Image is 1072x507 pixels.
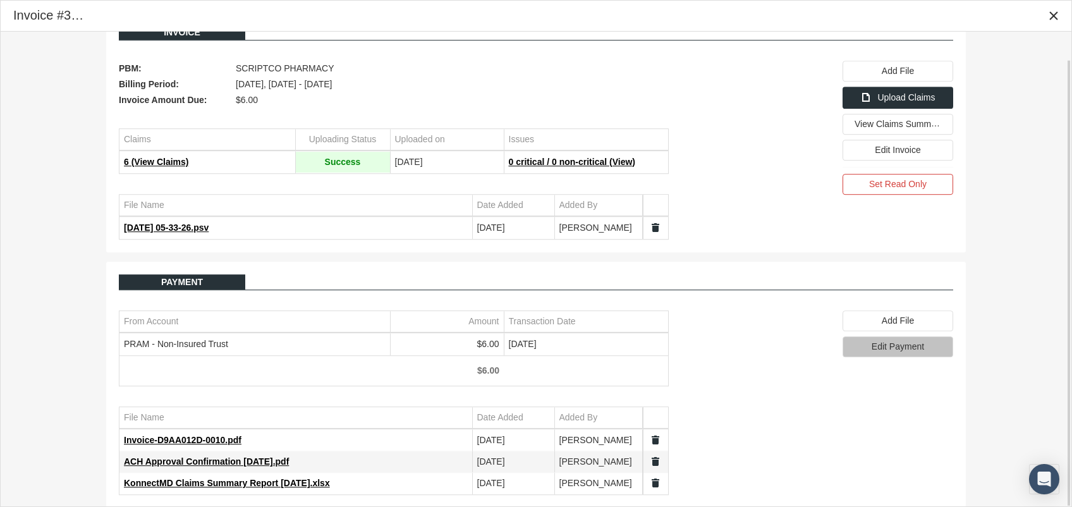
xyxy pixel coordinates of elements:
[472,407,554,429] td: Column Date Added
[119,194,669,240] div: Data grid
[509,315,576,327] div: Transaction Date
[472,217,554,239] td: [DATE]
[650,434,661,446] a: Split
[843,114,953,135] div: View Claims Summary
[13,7,85,24] div: Invoice #301
[390,129,504,150] td: Column Uploaded on
[843,87,953,109] div: Upload Claims
[119,128,669,174] div: Data grid
[390,152,504,173] td: [DATE]
[472,451,554,473] td: [DATE]
[236,61,334,76] span: SCRIPTCO PHARMACY
[504,129,668,150] td: Column Issues
[1042,4,1065,27] div: Close
[295,129,390,150] td: Column Uploading Status
[477,412,523,424] div: Date Added
[877,92,935,102] span: Upload Claims
[119,311,390,333] td: Column From Account
[554,430,643,451] td: [PERSON_NAME]
[164,27,200,37] span: Invoice
[843,140,953,161] div: Edit Invoice
[124,412,164,424] div: File Name
[554,451,643,473] td: [PERSON_NAME]
[554,407,643,429] td: Column Added By
[650,477,661,489] a: Split
[161,277,203,287] span: Payment
[119,334,390,355] td: PRAM - Non-Insured Trust
[504,334,668,355] td: [DATE]
[869,179,927,189] span: Set Read Only
[394,365,499,377] div: $6.00
[855,118,944,129] span: View Claims Summary
[236,92,258,108] span: $6.00
[843,310,953,331] div: Add File
[559,412,598,424] div: Added By
[124,478,330,488] span: KonnectMD Claims Summary Report [DATE].xlsx
[882,315,914,326] span: Add File
[559,199,598,211] div: Added By
[119,76,229,92] span: Billing Period:
[124,157,188,167] span: 6 (View Claims)
[554,473,643,494] td: [PERSON_NAME]
[119,61,229,76] span: PBM:
[295,152,390,173] td: Success
[554,195,643,216] td: Column Added By
[124,435,241,445] span: Invoice-D9AA012D-0010.pdf
[124,223,209,233] span: [DATE] 05-33-26.psv
[504,311,668,333] td: Column Transaction Date
[390,334,504,355] td: $6.00
[554,217,643,239] td: [PERSON_NAME]
[119,129,295,150] td: Column Claims
[650,456,661,467] a: Split
[843,174,953,195] div: Set Read Only
[509,157,635,167] span: 0 critical / 0 non-critical (View)
[119,406,669,495] div: Data grid
[124,133,151,145] div: Claims
[472,473,554,494] td: [DATE]
[119,92,229,108] span: Invoice Amount Due:
[882,66,914,76] span: Add File
[119,310,669,386] div: Data grid
[472,195,554,216] td: Column Date Added
[390,311,504,333] td: Column Amount
[468,315,499,327] div: Amount
[477,199,523,211] div: Date Added
[395,133,445,145] div: Uploaded on
[843,336,953,357] div: Edit Payment
[309,133,377,145] div: Uploading Status
[843,61,953,82] div: Add File
[124,199,164,211] div: File Name
[119,407,472,429] td: Column File Name
[872,341,924,351] span: Edit Payment
[124,315,178,327] div: From Account
[119,195,472,216] td: Column File Name
[650,222,661,233] a: Split
[472,430,554,451] td: [DATE]
[509,133,534,145] div: Issues
[875,145,920,155] span: Edit Invoice
[236,76,332,92] span: [DATE], [DATE] - [DATE]
[1029,464,1059,494] div: Open Intercom Messenger
[124,456,289,467] span: ACH Approval Confirmation [DATE].pdf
